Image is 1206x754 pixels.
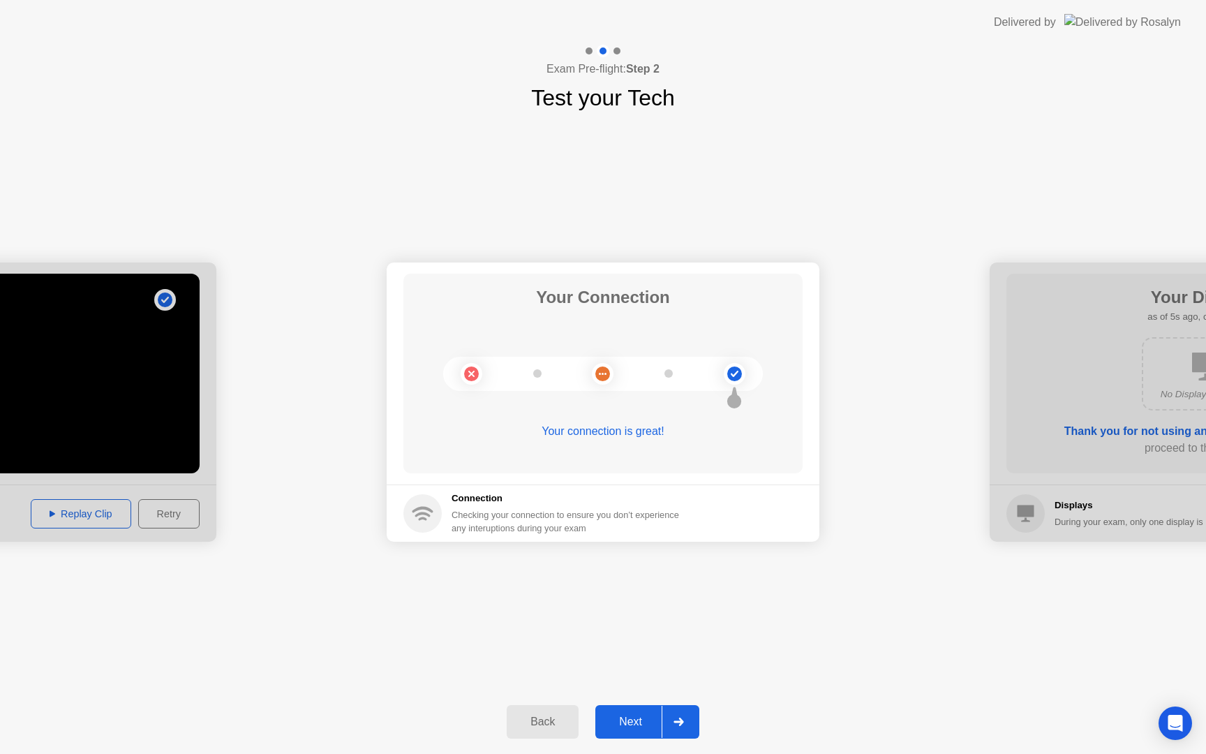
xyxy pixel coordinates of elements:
img: Delivered by Rosalyn [1064,14,1181,30]
button: Next [595,705,699,739]
b: Step 2 [626,63,660,75]
div: Open Intercom Messenger [1159,707,1192,740]
div: Back [511,716,574,728]
button: Back [507,705,579,739]
div: Delivered by [994,14,1056,31]
h1: Your Connection [536,285,670,310]
div: Next [600,716,662,728]
h5: Connection [452,491,687,505]
h4: Exam Pre-flight: [546,61,660,77]
div: Your connection is great! [403,423,803,440]
div: Checking your connection to ensure you don’t experience any interuptions during your exam [452,508,687,535]
h1: Test your Tech [531,81,675,114]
